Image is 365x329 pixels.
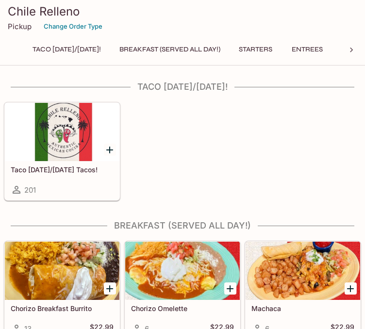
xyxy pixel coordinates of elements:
[345,282,357,295] button: Add Machaca
[104,144,116,156] button: Add Taco Tuesday/Thursday Tacos!
[251,304,354,313] h5: Machaca
[8,4,357,19] h3: Chile Relleno
[4,82,361,92] h4: Taco [DATE]/[DATE]!
[246,242,360,300] div: Machaca
[27,43,106,56] button: Taco [DATE]/[DATE]!
[4,102,120,200] a: Taco [DATE]/[DATE] Tacos!201
[11,165,114,174] h5: Taco [DATE]/[DATE] Tacos!
[4,220,361,231] h4: Breakfast (Served ALL DAY!)
[39,19,107,34] button: Change Order Type
[233,43,278,56] button: Starters
[104,282,116,295] button: Add Chorizo Breakfast Burrito
[114,43,226,56] button: Breakfast (Served ALL DAY!)
[285,43,329,56] button: Entrees
[11,304,114,313] h5: Chorizo Breakfast Burrito
[5,242,119,300] div: Chorizo Breakfast Burrito
[5,103,119,161] div: Taco Tuesday/Thursday Tacos!
[131,304,234,313] h5: Chorizo Omelette
[224,282,236,295] button: Add Chorizo Omelette
[24,185,36,195] span: 201
[125,242,240,300] div: Chorizo Omelette
[8,22,32,31] p: Pickup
